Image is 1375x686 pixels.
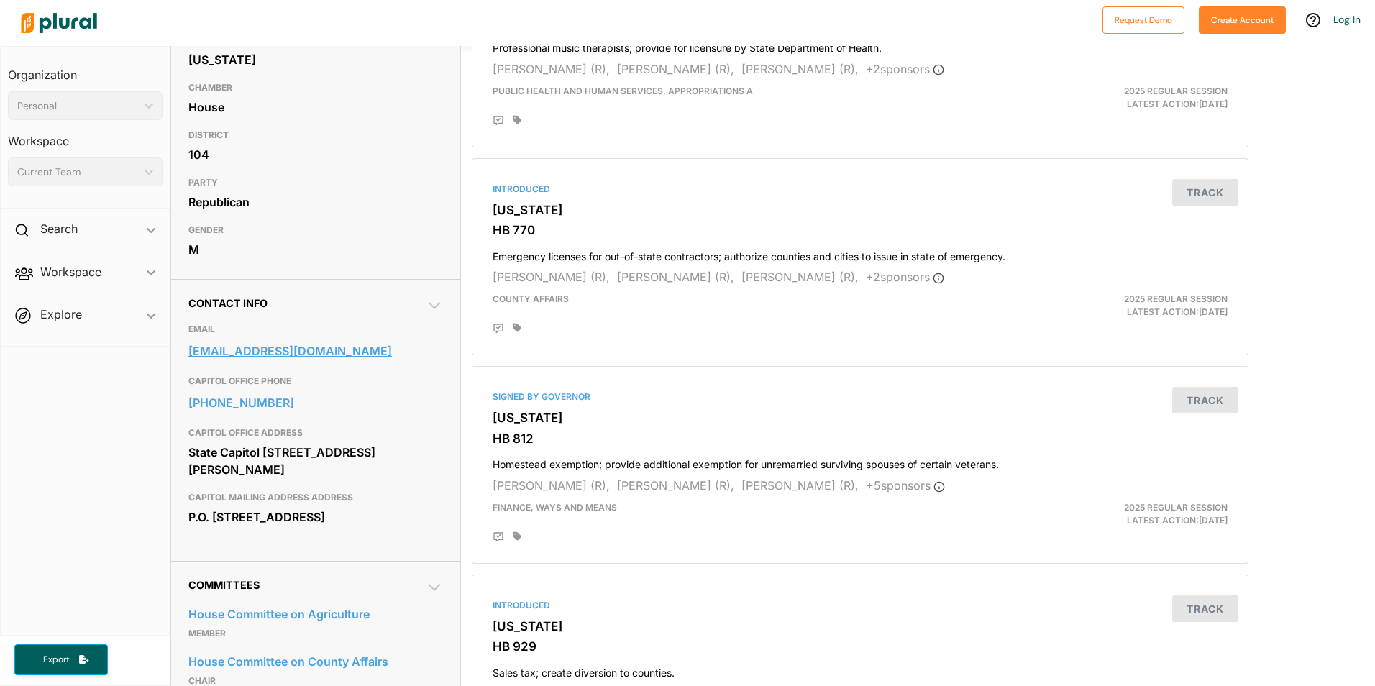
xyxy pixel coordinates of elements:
[14,644,108,675] button: Export
[188,297,268,309] span: Contact Info
[493,293,569,304] span: County Affairs
[188,321,443,338] h3: EMAIL
[866,478,945,493] span: + 5 sponsor s
[513,531,521,541] div: Add tags
[617,478,734,493] span: [PERSON_NAME] (R),
[986,85,1238,111] div: Latest Action: [DATE]
[493,390,1228,403] div: Signed by Governor
[866,62,944,76] span: + 2 sponsor s
[493,431,1228,446] h3: HB 812
[1172,595,1238,622] button: Track
[188,603,443,625] a: House Committee on Agriculture
[741,270,859,284] span: [PERSON_NAME] (R),
[513,323,521,333] div: Add tags
[986,293,1238,319] div: Latest Action: [DATE]
[188,239,443,260] div: M
[188,489,443,506] h3: CAPITOL MAILING ADDRESS ADDRESS
[1124,293,1228,304] span: 2025 Regular Session
[188,506,443,528] div: P.O. [STREET_ADDRESS]
[493,619,1228,634] h3: [US_STATE]
[866,270,944,284] span: + 2 sponsor s
[617,62,734,76] span: [PERSON_NAME] (R),
[741,478,859,493] span: [PERSON_NAME] (R),
[493,115,504,127] div: Add Position Statement
[188,372,443,390] h3: CAPITOL OFFICE PHONE
[493,660,1228,680] h4: Sales tax; create diversion to counties.
[493,244,1228,263] h4: Emergency licenses for out-of-state contractors; authorize counties and cities to issue in state ...
[188,340,443,362] a: [EMAIL_ADDRESS][DOMAIN_NAME]
[1333,13,1361,26] a: Log In
[493,531,504,543] div: Add Position Statement
[188,579,260,591] span: Committees
[33,654,79,666] span: Export
[188,79,443,96] h3: CHAMBER
[1124,86,1228,96] span: 2025 Regular Session
[493,411,1228,425] h3: [US_STATE]
[188,191,443,213] div: Republican
[188,424,443,442] h3: CAPITOL OFFICE ADDRESS
[493,452,1228,471] h4: Homestead exemption; provide additional exemption for unremarried surviving spouses of certain ve...
[188,221,443,239] h3: GENDER
[493,62,610,76] span: [PERSON_NAME] (R),
[188,127,443,144] h3: DISTRICT
[493,323,504,334] div: Add Position Statement
[493,478,610,493] span: [PERSON_NAME] (R),
[741,62,859,76] span: [PERSON_NAME] (R),
[1102,6,1184,34] button: Request Demo
[1172,179,1238,206] button: Track
[17,165,139,180] div: Current Team
[513,115,521,125] div: Add tags
[188,96,443,118] div: House
[493,86,753,96] span: Public Health and Human Services, Appropriations A
[40,221,78,237] h2: Search
[1199,6,1286,34] button: Create Account
[986,501,1238,527] div: Latest Action: [DATE]
[188,174,443,191] h3: PARTY
[188,144,443,165] div: 104
[493,502,617,513] span: Finance, Ways and Means
[188,625,443,642] p: Member
[493,639,1228,654] h3: HB 929
[493,223,1228,237] h3: HB 770
[493,599,1228,612] div: Introduced
[617,270,734,284] span: [PERSON_NAME] (R),
[1124,502,1228,513] span: 2025 Regular Session
[188,392,443,413] a: [PHONE_NUMBER]
[1172,387,1238,413] button: Track
[8,120,163,152] h3: Workspace
[493,183,1228,196] div: Introduced
[493,270,610,284] span: [PERSON_NAME] (R),
[1102,12,1184,27] a: Request Demo
[493,203,1228,217] h3: [US_STATE]
[8,54,163,86] h3: Organization
[188,442,443,480] div: State Capitol [STREET_ADDRESS][PERSON_NAME]
[17,99,139,114] div: Personal
[188,49,443,70] div: [US_STATE]
[1199,12,1286,27] a: Create Account
[188,651,443,672] a: House Committee on County Affairs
